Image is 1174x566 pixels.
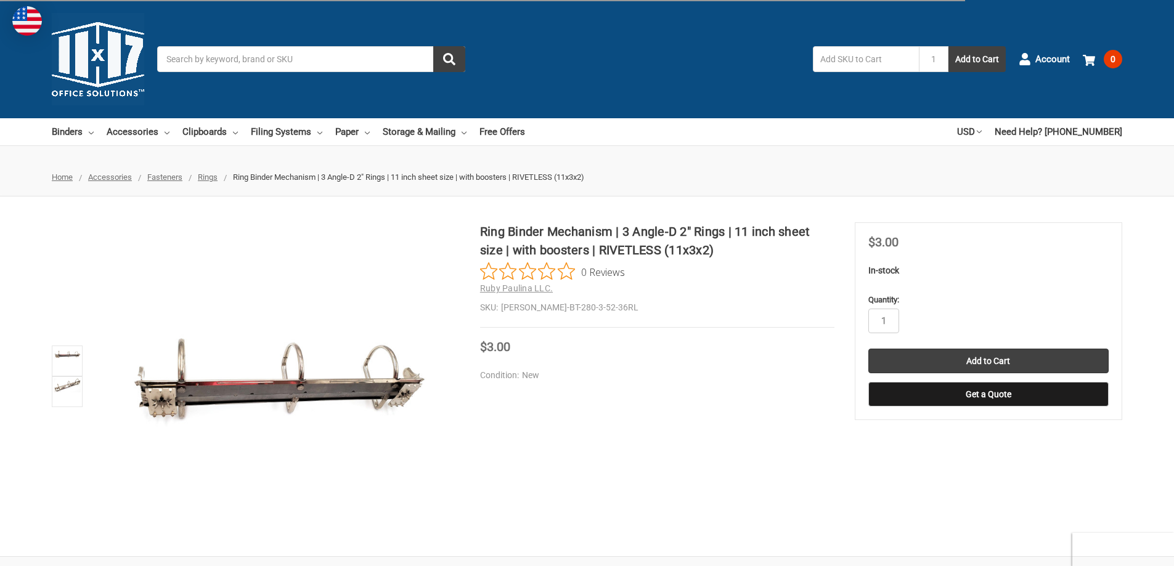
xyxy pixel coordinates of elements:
img: duty and tax information for United States [12,6,42,36]
label: Quantity: [868,294,1109,306]
a: Accessories [88,172,132,182]
img: Ring Binder Mechanism | 3 Angle-D 2" Rings | 11 inch sheet size | with boosters | RIVETLESS (11x3x2) [122,308,430,445]
a: 0 [1083,43,1122,75]
span: Ring Binder Mechanism | 3 Angle-D 2" Rings | 11 inch sheet size | with boosters | RIVETLESS (11x3x2) [233,172,584,182]
a: Accessories [107,118,169,145]
span: Account [1035,52,1070,67]
a: Binders [52,118,94,145]
img: 11x17.com [52,13,144,105]
a: Clipboards [182,118,238,145]
a: Fasteners [147,172,182,182]
input: Search by keyword, brand or SKU [157,46,465,72]
a: USD [957,118,982,145]
dt: Condition: [480,369,519,382]
a: Free Offers [479,118,525,145]
img: Ring Binder Mechanism | 3 Angle-D 2" Rings | 11 inch sheet size | with boosters | RIVETLESS (11x3x2) [54,378,81,392]
img: Ring Binder Mechanism | 3 Angle-D 2" Rings | 11 inch sheet size | with boosters | RIVETLESS (11x3x2) [54,348,81,360]
a: Home [52,172,73,182]
span: $3.00 [480,339,510,354]
span: 0 [1104,50,1122,68]
span: 0 Reviews [581,262,625,281]
button: Get a Quote [868,382,1109,406]
a: Filing Systems [251,118,322,145]
a: Rings [198,172,218,182]
p: In-stock [868,264,1109,277]
a: Account [1019,43,1070,75]
input: Add to Cart [868,349,1109,373]
h1: Ring Binder Mechanism | 3 Angle-D 2" Rings | 11 inch sheet size | with boosters | RIVETLESS (11x3x2) [480,222,834,259]
dd: New [480,369,829,382]
a: Need Help? [PHONE_NUMBER] [995,118,1122,145]
a: Paper [335,118,370,145]
iframe: Google Customer Reviews [1072,533,1174,566]
a: Ruby Paulina LLC. [480,283,553,293]
button: Add to Cart [948,46,1006,72]
dd: [PERSON_NAME]-BT-280-3-52-36RL [480,301,834,314]
button: Rated 0 out of 5 stars from 0 reviews. Jump to reviews. [480,262,625,281]
a: Storage & Mailing [383,118,467,145]
span: $3.00 [868,235,899,249]
dt: SKU: [480,301,498,314]
input: Add SKU to Cart [813,46,919,72]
